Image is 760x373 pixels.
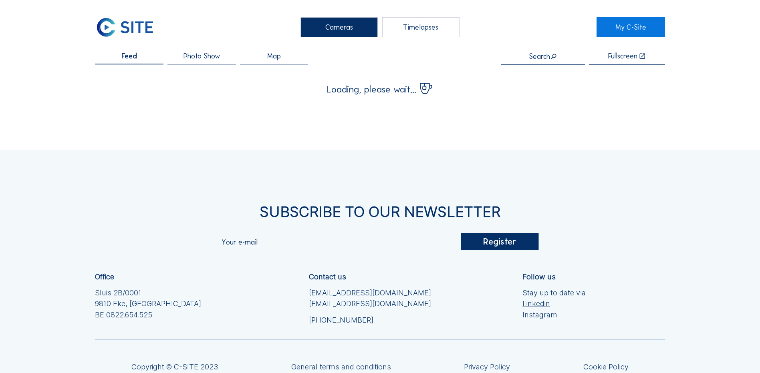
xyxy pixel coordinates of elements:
div: Office [95,273,114,281]
span: Loading, please wait... [327,85,416,94]
div: Stay up to date via [522,287,586,320]
div: Timelapses [382,17,460,37]
input: Your e-mail [222,238,461,247]
a: My C-Site [597,17,665,37]
div: Subscribe to our newsletter [95,205,665,219]
div: Contact us [309,273,346,281]
a: [PHONE_NUMBER] [309,315,431,325]
span: Photo Show [183,52,220,60]
a: Cookie Policy [583,363,629,371]
a: Instagram [522,309,586,320]
div: Register [461,233,538,251]
img: C-SITE Logo [95,17,155,37]
a: [EMAIL_ADDRESS][DOMAIN_NAME] [309,287,431,298]
div: Follow us [522,273,556,281]
div: Fullscreen [608,52,637,60]
a: [EMAIL_ADDRESS][DOMAIN_NAME] [309,298,431,309]
span: Map [267,52,281,60]
a: Linkedin [522,298,586,309]
a: Privacy Policy [464,363,510,371]
div: Cameras [300,17,378,37]
div: Copyright © C-SITE 2023 [131,363,218,371]
span: Feed [121,52,137,60]
div: Sluis 2B/0001 9810 Eke, [GEOGRAPHIC_DATA] BE 0822.654.525 [95,287,201,320]
a: General terms and conditions [291,363,391,371]
a: C-SITE Logo [95,17,163,37]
